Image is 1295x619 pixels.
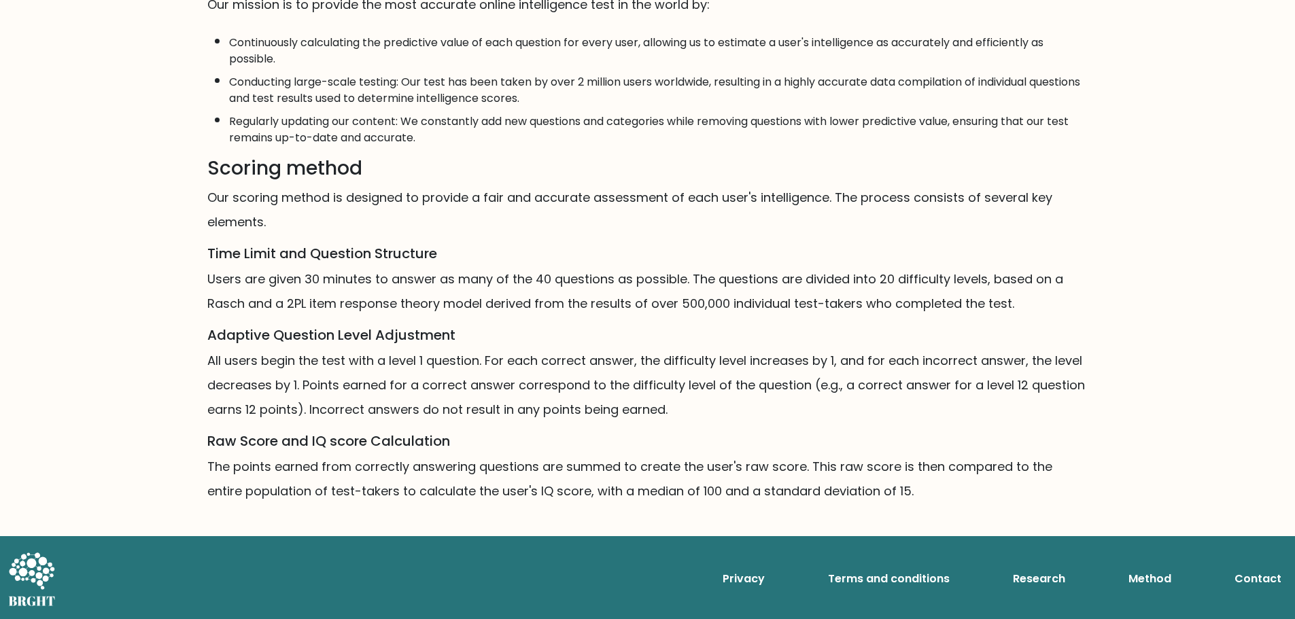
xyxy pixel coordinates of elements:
[207,327,1088,343] h5: Adaptive Question Level Adjustment
[207,157,1088,180] h3: Scoring method
[717,565,770,593] a: Privacy
[207,433,1088,449] h5: Raw Score and IQ score Calculation
[229,107,1088,146] li: Regularly updating our content: We constantly add new questions and categories while removing que...
[207,349,1088,422] p: All users begin the test with a level 1 question. For each correct answer, the difficulty level i...
[229,28,1088,67] li: Continuously calculating the predictive value of each question for every user, allowing us to est...
[1007,565,1071,593] a: Research
[207,267,1088,316] p: Users are given 30 minutes to answer as many of the 40 questions as possible. The questions are d...
[1229,565,1287,593] a: Contact
[823,565,955,593] a: Terms and conditions
[1123,565,1177,593] a: Method
[207,245,1088,262] h5: Time Limit and Question Structure
[229,67,1088,107] li: Conducting large-scale testing: Our test has been taken by over 2 million users worldwide, result...
[207,455,1088,503] p: The points earned from correctly answering questions are summed to create the user's raw score. T...
[207,185,1088,234] p: Our scoring method is designed to provide a fair and accurate assessment of each user's intellige...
